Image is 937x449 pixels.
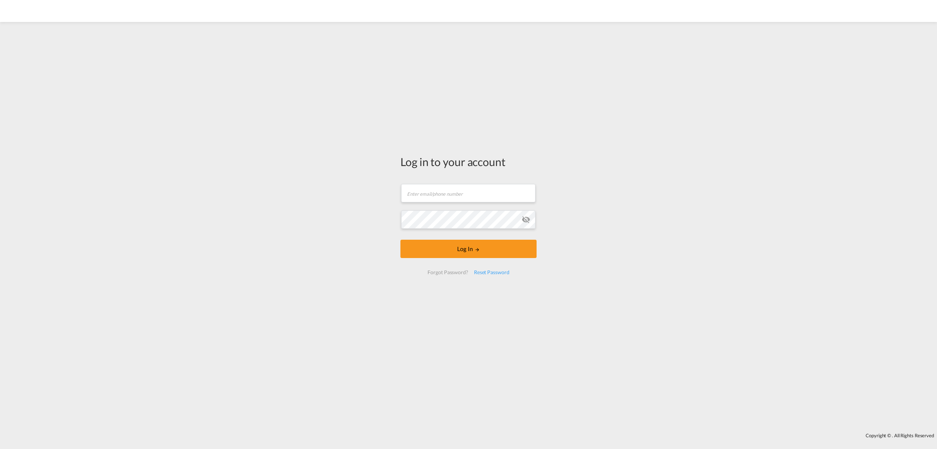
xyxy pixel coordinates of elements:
[522,215,530,224] md-icon: icon-eye-off
[425,266,471,279] div: Forgot Password?
[471,266,512,279] div: Reset Password
[401,184,535,202] input: Enter email/phone number
[400,154,537,169] div: Log in to your account
[400,240,537,258] button: LOGIN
